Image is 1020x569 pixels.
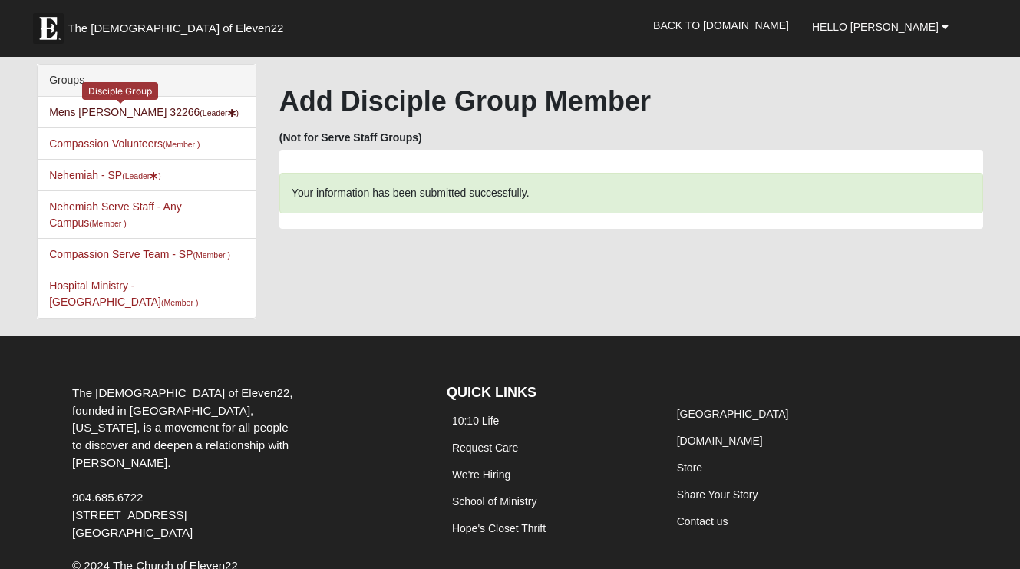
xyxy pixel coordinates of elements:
[38,65,256,97] div: Groups
[161,298,198,307] small: (Member )
[72,526,193,539] span: [GEOGRAPHIC_DATA]
[200,108,239,117] small: (Leader )
[33,13,64,44] img: Eleven22 logo
[452,415,500,427] a: 10:10 Life
[163,140,200,149] small: (Member )
[292,187,530,199] span: Your information has been submitted successfully.
[49,200,182,229] a: Nehemiah Serve Staff - Any Campus(Member )
[677,488,758,501] a: Share Your Story
[452,495,536,508] a: School of Ministry
[452,522,546,534] a: Hope's Closet Thrift
[677,435,763,447] a: [DOMAIN_NAME]
[447,385,649,402] h4: QUICK LINKS
[49,169,161,181] a: Nehemiah - SP(Leader)
[49,280,198,308] a: Hospital Ministry - [GEOGRAPHIC_DATA](Member )
[82,82,158,100] div: Disciple Group
[49,137,200,150] a: Compassion Volunteers(Member )
[25,5,332,44] a: The [DEMOGRAPHIC_DATA] of Eleven22
[49,248,230,260] a: Compassion Serve Team - SP(Member )
[642,6,800,45] a: Back to [DOMAIN_NAME]
[49,106,239,118] a: Mens [PERSON_NAME] 32266(Leader)
[279,131,983,144] h5: (Not for Serve Staff Groups)
[122,171,161,180] small: (Leader )
[61,385,310,541] div: The [DEMOGRAPHIC_DATA] of Eleven22, founded in [GEOGRAPHIC_DATA], [US_STATE], is a movement for a...
[68,21,283,36] span: The [DEMOGRAPHIC_DATA] of Eleven22
[677,515,728,528] a: Contact us
[812,21,939,33] span: Hello [PERSON_NAME]
[677,461,702,474] a: Store
[452,468,510,481] a: We're Hiring
[800,8,960,46] a: Hello [PERSON_NAME]
[677,408,789,420] a: [GEOGRAPHIC_DATA]
[193,250,229,260] small: (Member )
[279,84,983,117] h1: Add Disciple Group Member
[452,442,518,454] a: Request Care
[89,219,126,228] small: (Member )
